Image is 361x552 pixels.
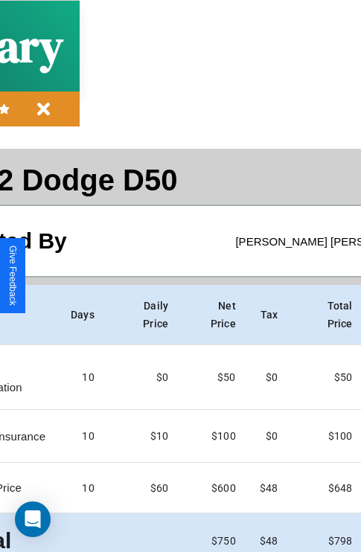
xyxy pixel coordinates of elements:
td: $ 100 [180,410,248,463]
td: $ 48 [248,463,290,513]
td: $0 [248,410,290,463]
div: Open Intercom Messenger [15,501,51,537]
th: Daily Price [106,285,180,345]
td: $0 [106,345,180,410]
td: $10 [106,410,180,463]
td: $0 [248,345,290,410]
td: $ 60 [106,463,180,513]
td: 10 [59,463,106,513]
td: 10 [59,345,106,410]
th: Net Price [180,285,248,345]
div: Give Feedback [7,245,18,306]
td: 10 [59,410,106,463]
td: $ 50 [180,345,248,410]
th: Tax [248,285,290,345]
td: $ 600 [180,463,248,513]
th: Days [59,285,106,345]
